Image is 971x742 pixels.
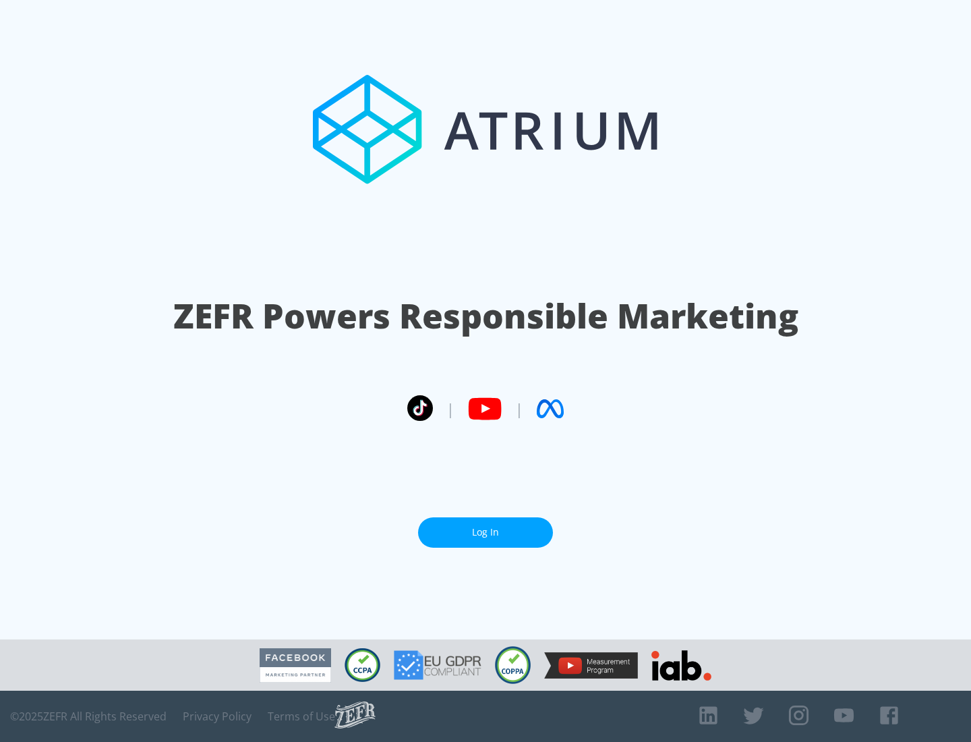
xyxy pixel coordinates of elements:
img: COPPA Compliant [495,646,531,684]
img: YouTube Measurement Program [544,652,638,679]
a: Privacy Policy [183,710,252,723]
span: | [446,399,454,419]
span: © 2025 ZEFR All Rights Reserved [10,710,167,723]
img: Facebook Marketing Partner [260,648,331,683]
img: IAB [651,650,711,681]
img: GDPR Compliant [394,650,481,680]
span: | [515,399,523,419]
h1: ZEFR Powers Responsible Marketing [173,293,798,339]
img: CCPA Compliant [345,648,380,682]
a: Terms of Use [268,710,335,723]
a: Log In [418,517,553,548]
